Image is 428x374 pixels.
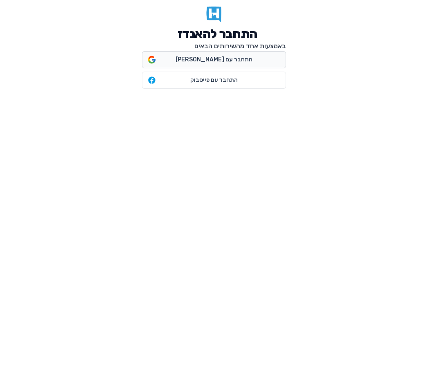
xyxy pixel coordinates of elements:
[194,42,286,50] span: באמצעות אחד מהשירותים הבאים
[142,51,286,68] button: התחבר עם [PERSON_NAME]
[142,72,286,89] button: התחבר עם פייסבוק
[176,56,252,64] span: התחבר עם [PERSON_NAME]
[178,27,257,41] h1: התחבר להאנדז
[190,76,238,84] span: התחבר עם פייסבוק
